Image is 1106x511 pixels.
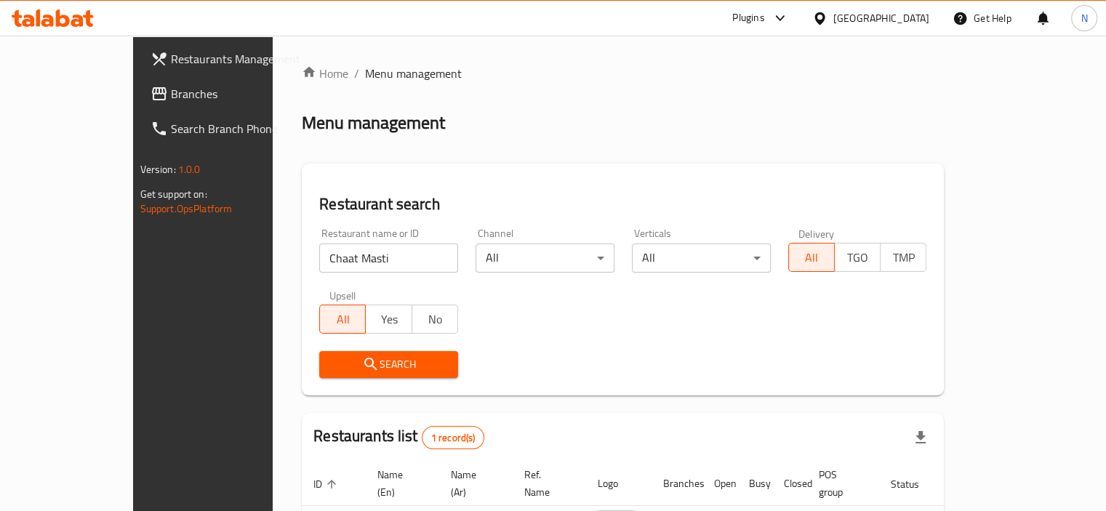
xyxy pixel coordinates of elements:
span: TGO [841,247,875,268]
button: TGO [834,243,881,272]
th: Open [702,462,737,506]
button: Search [319,351,458,378]
span: ID [313,475,341,493]
span: Menu management [365,65,462,82]
div: All [632,244,771,273]
li: / [354,65,359,82]
span: Ref. Name [524,466,569,501]
a: Branches [139,76,318,111]
div: Export file [903,420,938,455]
span: Branches [171,85,306,102]
span: Restaurants Management [171,50,306,68]
span: Yes [372,309,406,330]
button: No [412,305,458,334]
span: All [795,247,829,268]
span: Get support on: [140,185,207,204]
a: Search Branch Phone [139,111,318,146]
div: Total records count [422,426,485,449]
th: Logo [586,462,652,506]
button: All [319,305,366,334]
a: Support.OpsPlatform [140,199,233,218]
th: Closed [772,462,807,506]
span: No [418,309,452,330]
button: Yes [365,305,412,334]
div: Plugins [732,9,764,27]
th: Busy [737,462,772,506]
span: POS group [819,466,862,501]
input: Search for restaurant name or ID.. [319,244,458,273]
span: Name (Ar) [451,466,495,501]
th: Branches [652,462,702,506]
div: All [476,244,614,273]
label: Upsell [329,290,356,300]
span: Status [891,475,938,493]
h2: Restaurants list [313,425,484,449]
h2: Menu management [302,111,445,134]
span: All [326,309,360,330]
label: Delivery [798,228,835,238]
nav: breadcrumb [302,65,944,82]
span: 1.0.0 [178,160,201,179]
span: N [1081,10,1087,26]
a: Home [302,65,348,82]
div: [GEOGRAPHIC_DATA] [833,10,929,26]
span: Search [331,355,446,374]
a: Restaurants Management [139,41,318,76]
button: TMP [880,243,926,272]
span: Version: [140,160,176,179]
span: Name (En) [377,466,422,501]
span: 1 record(s) [422,431,484,445]
span: TMP [886,247,921,268]
span: Search Branch Phone [171,120,306,137]
h2: Restaurant search [319,193,926,215]
button: All [788,243,835,272]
